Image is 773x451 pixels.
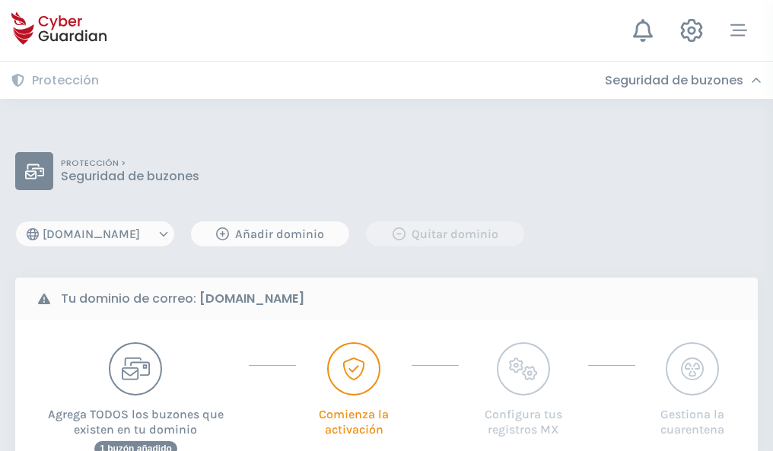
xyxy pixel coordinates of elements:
[61,158,199,169] p: PROTECCIÓN >
[61,169,199,184] p: Seguridad de buzones
[474,342,572,437] button: Configura tus registros MX
[61,290,304,308] b: Tu dominio de correo:
[202,225,338,243] div: Añadir dominio
[605,73,743,88] h3: Seguridad de buzones
[199,290,304,307] strong: [DOMAIN_NAME]
[474,395,572,437] p: Configura tus registros MX
[651,342,735,437] button: Gestiona la cuarentena
[190,221,350,247] button: Añadir dominio
[365,221,525,247] button: Quitar dominio
[32,73,99,88] h3: Protección
[605,73,762,88] div: Seguridad de buzones
[38,395,234,437] p: Agrega TODOS los buzones que existen en tu dominio
[651,395,735,437] p: Gestiona la cuarentena
[311,342,396,437] button: Comienza la activación
[377,225,513,243] div: Quitar dominio
[311,395,396,437] p: Comienza la activación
